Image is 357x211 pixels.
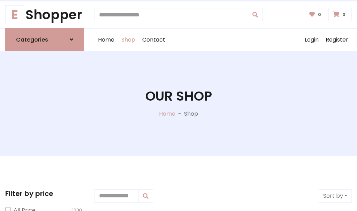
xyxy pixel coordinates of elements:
a: 0 [305,8,327,21]
a: 0 [328,8,352,21]
a: EShopper [5,7,84,23]
span: 0 [316,12,323,18]
p: - [175,110,184,118]
a: Login [301,29,322,51]
a: Home [94,29,118,51]
h6: Categories [16,36,48,43]
span: 0 [341,12,347,18]
a: Shop [118,29,139,51]
a: Register [322,29,352,51]
span: E [5,5,24,24]
a: Categories [5,28,84,51]
button: Sort by [319,189,352,203]
a: Home [159,110,175,118]
h5: Filter by price [5,189,84,198]
p: Shop [184,110,198,118]
h1: Our Shop [145,88,212,104]
a: Contact [139,29,169,51]
h1: Shopper [5,7,84,23]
